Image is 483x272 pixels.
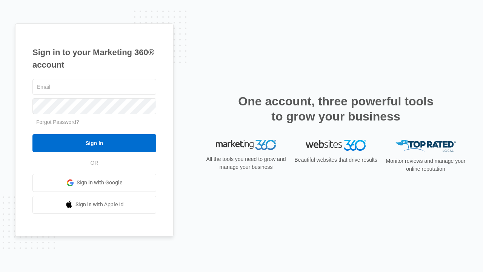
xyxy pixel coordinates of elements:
[383,157,468,173] p: Monitor reviews and manage your online reputation
[236,94,436,124] h2: One account, three powerful tools to grow your business
[294,156,378,164] p: Beautiful websites that drive results
[75,201,124,209] span: Sign in with Apple Id
[32,79,156,95] input: Email
[77,179,123,187] span: Sign in with Google
[32,134,156,152] input: Sign In
[36,119,79,125] a: Forgot Password?
[204,155,288,171] p: All the tools you need to grow and manage your business
[32,174,156,192] a: Sign in with Google
[306,140,366,151] img: Websites 360
[32,46,156,71] h1: Sign in to your Marketing 360® account
[395,140,456,152] img: Top Rated Local
[32,196,156,214] a: Sign in with Apple Id
[85,159,104,167] span: OR
[216,140,276,150] img: Marketing 360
